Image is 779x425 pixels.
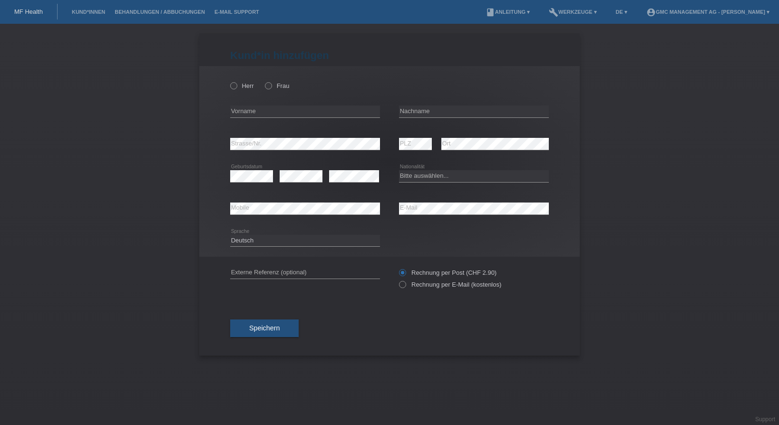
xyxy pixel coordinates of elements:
a: bookAnleitung ▾ [481,9,535,15]
input: Herr [230,82,236,88]
input: Frau [265,82,271,88]
a: account_circleGMC Management AG - [PERSON_NAME] ▾ [642,9,774,15]
input: Rechnung per Post (CHF 2.90) [399,269,405,281]
label: Rechnung per E-Mail (kostenlos) [399,281,501,288]
span: Speichern [249,324,280,332]
i: account_circle [646,8,656,17]
i: book [486,8,495,17]
i: build [549,8,558,17]
a: E-Mail Support [210,9,264,15]
label: Rechnung per Post (CHF 2.90) [399,269,497,276]
label: Frau [265,82,289,89]
a: Kund*innen [67,9,110,15]
label: Herr [230,82,254,89]
button: Speichern [230,319,299,338]
a: DE ▾ [611,9,632,15]
a: buildWerkzeuge ▾ [544,9,602,15]
a: Behandlungen / Abbuchungen [110,9,210,15]
a: MF Health [14,8,43,15]
h1: Kund*in hinzufügen [230,49,549,61]
a: Support [755,416,775,423]
input: Rechnung per E-Mail (kostenlos) [399,281,405,293]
